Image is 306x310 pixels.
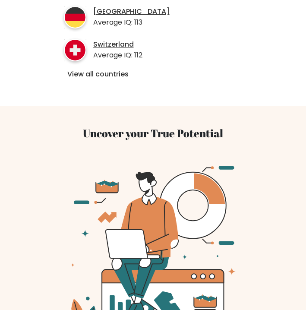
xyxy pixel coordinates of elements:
[64,39,86,61] img: country
[64,6,86,28] img: country
[67,70,239,79] a: View all countries
[93,17,170,28] p: Average IQ: 113
[93,40,142,49] a: Switzerland
[93,7,170,16] a: [GEOGRAPHIC_DATA]
[93,50,142,60] p: Average IQ: 112
[42,127,265,139] h3: Uncover your True Potential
